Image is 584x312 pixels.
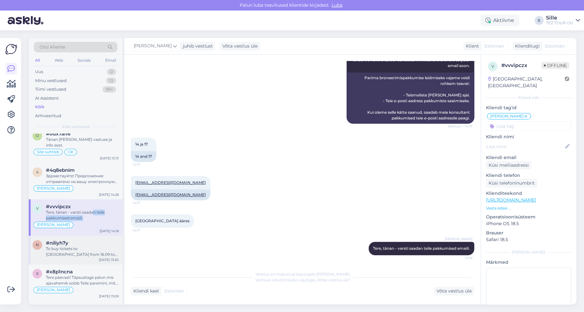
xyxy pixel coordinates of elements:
[490,114,524,118] span: [PERSON_NAME]
[486,259,571,266] p: Märkmed
[486,143,564,150] input: Lisa nimi
[46,246,119,257] div: To buy tickets to [GEOGRAPHIC_DATA] from 16.09 to 23.09, you can check flights and book them on o...
[133,228,157,233] span: 14:17
[486,154,571,161] p: Kliendi email
[135,218,190,223] span: [GEOGRAPHIC_DATA] ääres
[373,246,470,251] span: Tere, tänan - varsti saadan teile pakkumised emaili.
[486,95,571,101] div: Kliendi info
[486,197,536,203] a: [URL][DOMAIN_NAME]
[37,150,59,154] span: Sille suhtleb
[53,56,64,65] div: Web
[491,64,494,69] span: v
[448,255,472,260] span: 14:18
[486,121,571,131] input: Lisa tag
[46,131,70,137] span: #oux7ai16
[36,133,39,138] span: o
[35,78,67,84] div: Minu vestlused
[315,278,350,282] i: „Võtke vestlus üle”
[486,190,571,197] p: Klienditeekond
[256,272,350,277] span: Vestlus on määratud kasutajale [PERSON_NAME]
[541,62,569,69] span: Offline
[131,288,159,294] div: Kliendi keel
[35,104,44,110] div: Kõik
[100,229,119,233] div: [DATE] 14:18
[35,86,66,93] div: Tiimi vestlused
[164,288,184,294] span: Estonian
[99,294,119,299] div: [DATE] 13:09
[546,15,573,20] div: Sille
[99,257,119,262] div: [DATE] 13:20
[134,42,172,49] span: [PERSON_NAME]
[46,269,73,275] span: #x8p1ncna
[46,173,119,185] div: Здравствуйте! Предложение отправлено на вашу электронную почту. Я жду вашего выбора и деталей ваш...
[76,56,92,65] div: Socials
[40,44,65,50] span: Otsi kliente
[486,104,571,111] p: Kliendi tag'id
[37,288,70,292] span: [PERSON_NAME]
[545,43,565,49] span: Estonian
[535,16,543,25] div: S
[486,179,537,187] div: Küsi telefoninumbrit
[37,223,70,227] span: [PERSON_NAME]
[46,167,75,173] span: #4q8ebnim
[448,124,472,129] span: Nähtud ✓ 14:17
[486,249,571,255] div: [PERSON_NAME]
[135,180,206,185] a: [EMAIL_ADDRESS][DOMAIN_NAME]
[34,56,41,65] div: All
[434,287,474,295] div: Võta vestlus üle
[5,43,17,55] img: Askly Logo
[106,78,116,84] div: 13
[135,192,206,197] a: [EMAIL_ADDRESS][DOMAIN_NAME]
[35,95,59,102] div: AI Assistent
[484,43,504,49] span: Estonian
[35,69,43,75] div: Uus
[36,242,39,247] span: n
[463,43,479,49] div: Klient
[68,150,74,154] span: OK
[486,230,571,236] p: Brauser
[486,205,571,211] p: Vaata edasi ...
[131,151,156,162] div: 14 and 17
[255,278,350,282] span: Vestluse ülevõtmiseks vajutage
[486,220,571,227] p: iPhone OS 18.5
[486,172,571,179] p: Kliendi telefon
[133,162,157,167] span: 14:17
[102,86,116,93] div: 99+
[445,237,472,241] span: [PERSON_NAME]
[99,192,119,197] div: [DATE] 14:28
[62,124,90,130] span: Kõik vestlused
[330,2,344,8] span: Luba
[347,72,474,124] div: Parima broneerimispakkumise leidmiseks vajame veidi rohkem teavet: - Teismeliste [PERSON_NAME] aj...
[486,133,571,140] p: Kliendi nimi
[546,15,580,26] a: SilleTEZ TOUR OÜ
[107,69,116,75] div: 0
[46,209,119,221] div: Tere, tänan - varsti saadan teile pakkumised emaili.
[37,186,70,190] span: [PERSON_NAME]
[488,76,565,89] div: [GEOGRAPHIC_DATA], [GEOGRAPHIC_DATA]
[35,113,61,119] div: Arhiveeritud
[513,43,540,49] div: Klienditugi
[486,236,571,243] p: Safari 18.5
[486,161,531,170] div: Küsi meiliaadressi
[104,56,117,65] div: Email
[135,142,148,147] span: 14 ja 17
[480,15,519,26] div: Aktiivne
[46,275,119,286] div: Tere päevast! Täpsustage palun mis ajavahemik sobib Teile paremini, mitu reisijaid tuleb (kui lap...
[501,62,541,69] div: # vvvipczx
[46,240,68,246] span: #niliyh7y
[36,206,39,211] span: v
[46,204,71,209] span: #vvvipczx
[36,271,39,276] span: x
[486,214,571,220] p: Operatsioonisüsteem
[46,137,119,148] div: Tänan [PERSON_NAME] vastuse ja info eest.
[220,42,260,50] div: Võta vestlus üle
[133,201,157,205] span: 14:17
[36,170,39,174] span: 4
[100,156,119,161] div: [DATE] 15:13
[546,20,573,26] div: TEZ TOUR OÜ
[180,43,213,49] div: juhib vestlust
